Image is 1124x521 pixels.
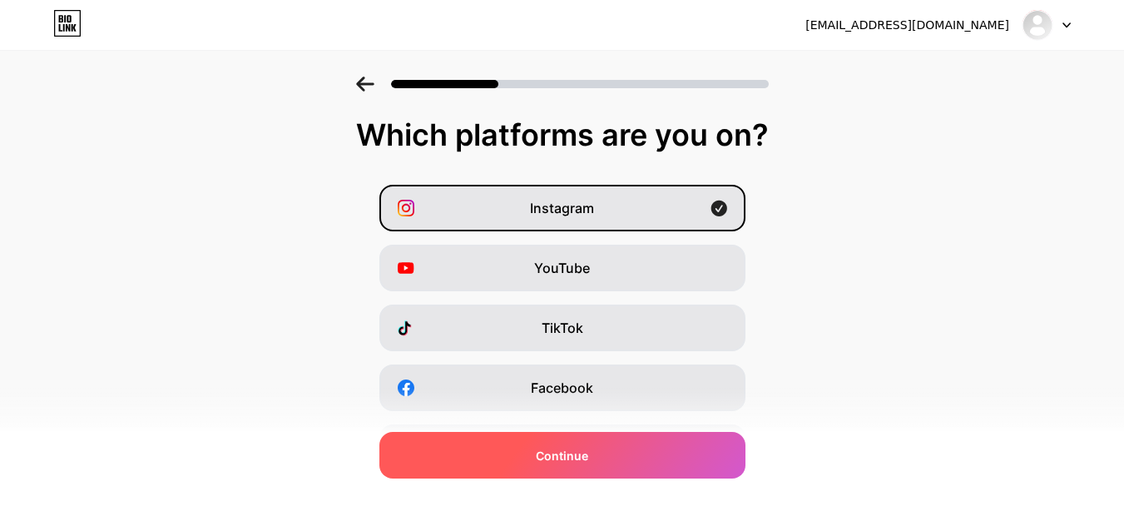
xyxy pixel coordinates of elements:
[805,17,1009,34] div: [EMAIL_ADDRESS][DOMAIN_NAME]
[1022,9,1053,41] img: modelotechstudio
[531,378,593,398] span: Facebook
[510,498,614,518] span: Buy Me a Coffee
[536,447,588,464] span: Continue
[17,118,1107,151] div: Which platforms are you on?
[534,258,590,278] span: YouTube
[530,198,594,218] span: Instagram
[542,318,583,338] span: TikTok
